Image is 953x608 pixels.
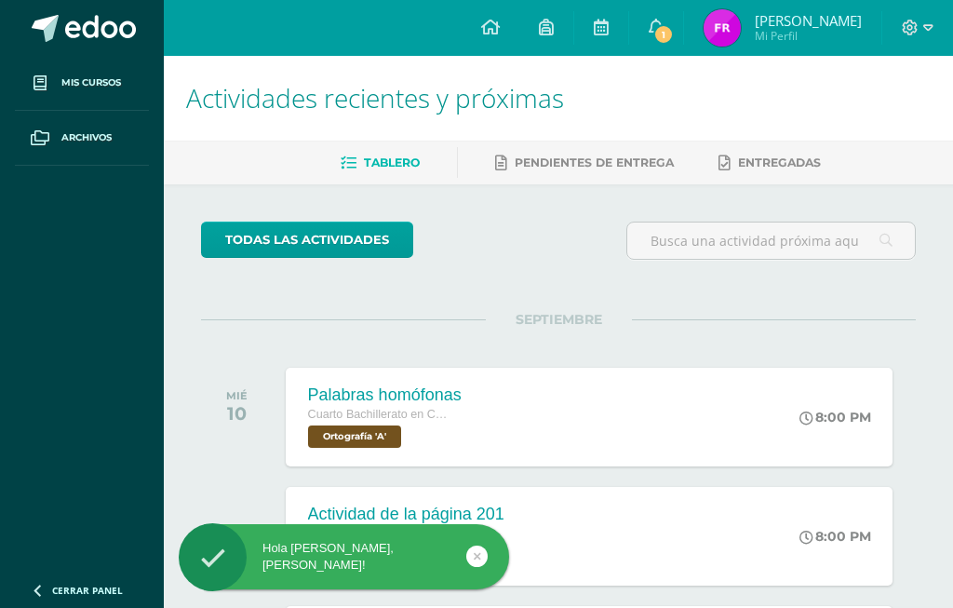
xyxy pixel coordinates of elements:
[15,111,149,166] a: Archivos
[61,130,112,145] span: Archivos
[704,9,741,47] img: 3e075353d348aa0ffaabfcf58eb20247.png
[308,408,448,421] span: Cuarto Bachillerato en CCLL en Diseño Grafico
[799,528,871,545] div: 8:00 PM
[364,155,420,169] span: Tablero
[61,75,121,90] span: Mis cursos
[755,11,862,30] span: [PERSON_NAME]
[179,540,509,574] div: Hola [PERSON_NAME], [PERSON_NAME]!
[799,409,871,426] div: 8:00 PM
[515,155,674,169] span: Pendientes de entrega
[52,584,123,597] span: Cerrar panel
[226,389,248,402] div: MIÉ
[653,24,674,45] span: 1
[738,155,821,169] span: Entregadas
[495,148,674,178] a: Pendientes de entrega
[486,311,632,328] span: SEPTIEMBRE
[201,222,413,258] a: todas las Actividades
[186,80,564,115] span: Actividades recientes y próximas
[718,148,821,178] a: Entregadas
[226,402,248,425] div: 10
[15,56,149,111] a: Mis cursos
[308,385,462,405] div: Palabras homófonas
[308,505,504,524] div: Actividad de la página 201
[341,148,420,178] a: Tablero
[308,426,401,448] span: Ortografía 'A'
[627,223,915,259] input: Busca una actividad próxima aquí...
[755,28,862,44] span: Mi Perfil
